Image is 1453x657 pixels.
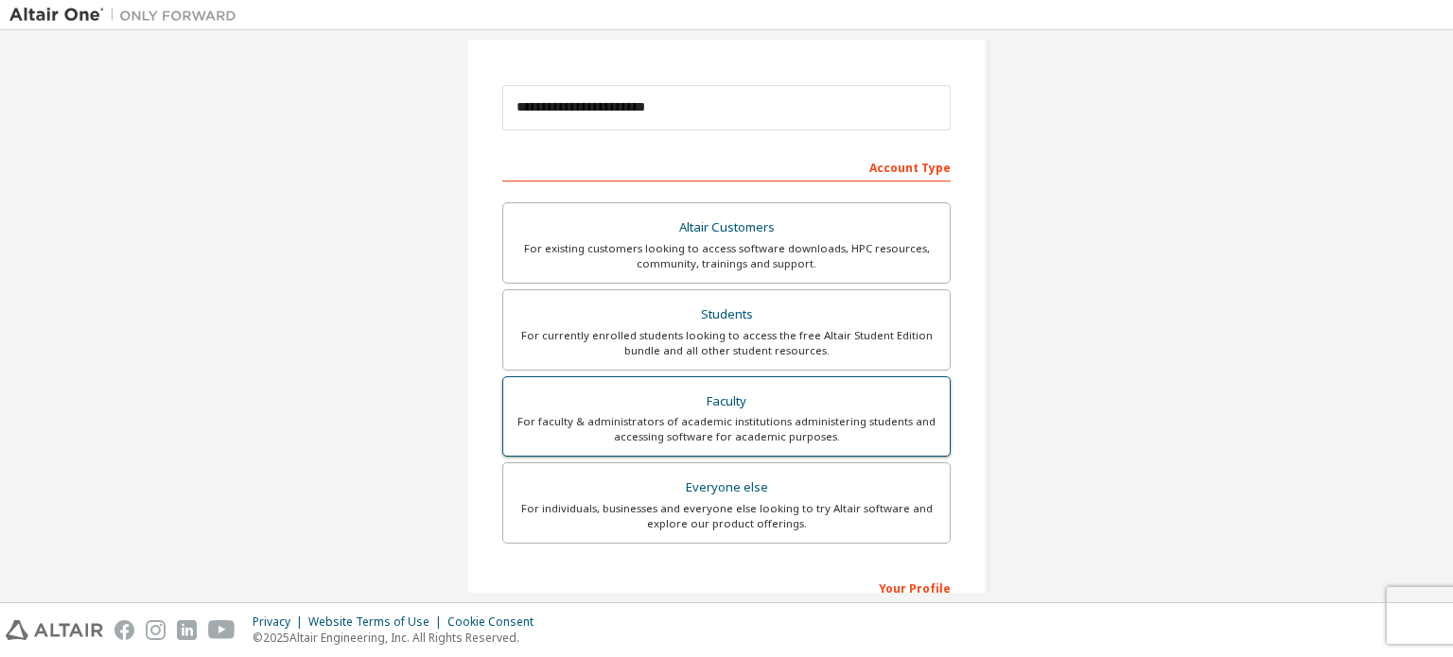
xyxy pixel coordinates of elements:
p: © 2025 Altair Engineering, Inc. All Rights Reserved. [253,630,545,646]
img: altair_logo.svg [6,620,103,640]
div: For existing customers looking to access software downloads, HPC resources, community, trainings ... [515,241,938,271]
div: Faculty [515,389,938,415]
div: Students [515,302,938,328]
div: Altair Customers [515,215,938,241]
div: For individuals, businesses and everyone else looking to try Altair software and explore our prod... [515,501,938,531]
div: Your Profile [502,572,951,602]
img: linkedin.svg [177,620,197,640]
div: Everyone else [515,475,938,501]
img: instagram.svg [146,620,166,640]
div: For currently enrolled students looking to access the free Altair Student Edition bundle and all ... [515,328,938,358]
img: facebook.svg [114,620,134,640]
div: Privacy [253,614,308,630]
img: youtube.svg [208,620,236,640]
div: For faculty & administrators of academic institutions administering students and accessing softwa... [515,414,938,444]
div: Cookie Consent [447,614,545,630]
div: Account Type [502,151,951,182]
img: Altair One [9,6,246,25]
div: Website Terms of Use [308,614,447,630]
